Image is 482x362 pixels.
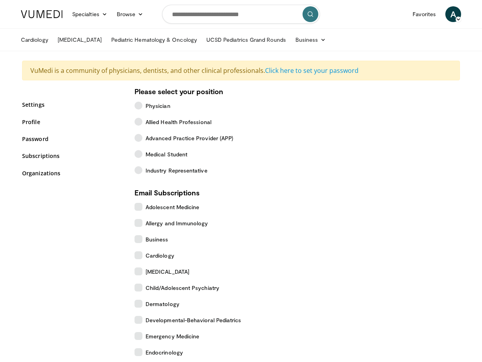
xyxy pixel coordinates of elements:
strong: Please select your position [135,87,223,96]
span: Business [146,235,168,243]
span: Endocrinology [146,348,183,356]
a: Business [291,32,331,48]
span: Cardiology [146,251,174,260]
span: Allergy and Immunology [146,219,208,227]
span: [MEDICAL_DATA] [146,267,189,276]
a: Cardiology [16,32,53,48]
input: Search topics, interventions [162,5,320,24]
a: Organizations [22,169,123,177]
span: Allied Health Professional [146,118,211,126]
strong: Email Subscriptions [135,188,200,197]
a: [MEDICAL_DATA] [53,32,106,48]
a: UCSD Pediatrics Grand Rounds [202,32,291,48]
a: Pediatric Hematology & Oncology [106,32,202,48]
span: Medical Student [146,150,187,158]
span: Developmental-Behavioral Pediatrics [146,316,241,324]
div: VuMedi is a community of physicians, dentists, and other clinical professionals. [22,61,460,80]
a: A [445,6,461,22]
span: Adolescent Medicine [146,203,199,211]
a: Browse [112,6,148,22]
a: Click here to set your password [265,66,359,75]
a: Settings [22,100,123,109]
a: Password [22,135,123,143]
span: Emergency Medicine [146,332,199,340]
span: Industry Representative [146,166,207,175]
a: Specialties [67,6,112,22]
span: Advanced Practice Provider (APP) [146,134,233,142]
span: Dermatology [146,300,179,308]
img: VuMedi Logo [21,10,63,18]
a: Subscriptions [22,152,123,160]
a: Favorites [408,6,441,22]
span: Physician [146,102,170,110]
span: Child/Adolescent Psychiatry [146,284,219,292]
a: Profile [22,118,123,126]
